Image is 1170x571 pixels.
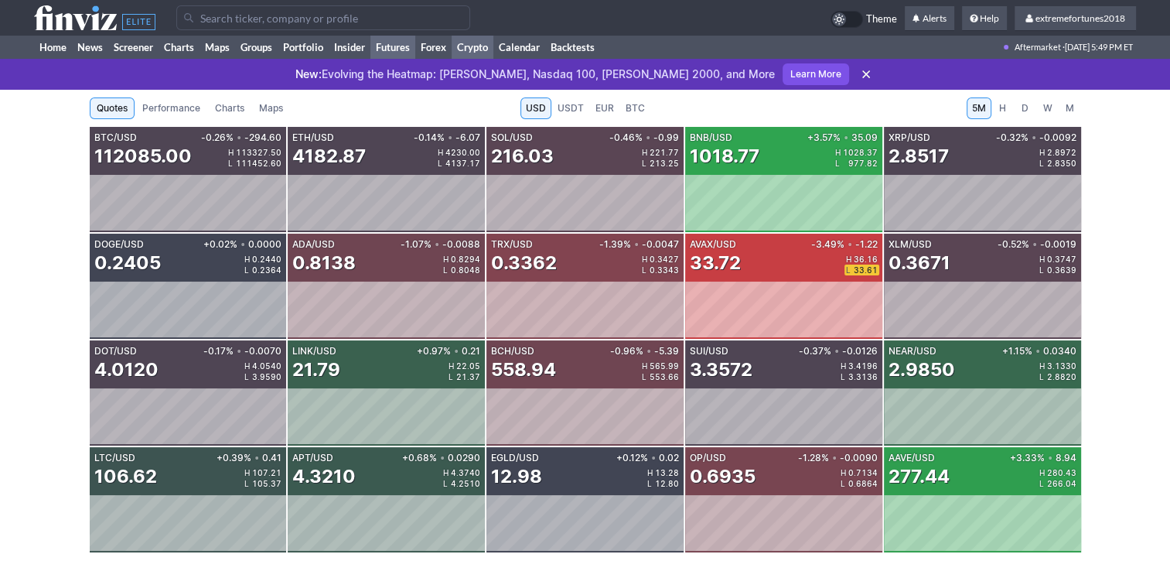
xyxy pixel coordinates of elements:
a: XLM/USD-0.52%•-0.00190.3671H0.3747L0.3639 [884,234,1081,339]
div: -1.07% -0.0088 [397,240,480,249]
a: BTC [620,97,650,119]
span: 0.2364 [252,266,281,274]
a: Maps [252,97,290,119]
span: 107.21 [252,469,281,477]
span: H [642,255,650,263]
span: L [642,373,650,381]
div: 0.3362 [491,251,557,275]
a: SUI/USD-0.37%•-0.01263.3572H3.4196L3.3136 [685,340,882,446]
a: Learn More [783,63,849,85]
a: BCH/USD-0.96%•-5.39558.94H565.99L553.66 [486,340,684,446]
span: • [254,453,259,463]
span: 2.8972 [1047,149,1076,156]
div: EGLD/USD [491,453,613,463]
span: W [1042,101,1053,116]
span: H [841,469,848,477]
a: OP/USD-1.28%•-0.00900.6935H0.7134L0.6864 [685,447,882,552]
div: 1018.77 [690,144,759,169]
span: H [998,101,1008,116]
div: +0.39% 0.41 [213,453,281,463]
div: 3.3572 [690,357,752,382]
a: Screener [108,36,159,59]
span: New: [295,67,322,80]
div: SOL/USD [491,133,606,142]
span: • [646,133,650,142]
span: L [228,159,236,167]
span: 4137.17 [445,159,480,167]
span: 2.8820 [1047,373,1076,381]
span: H [642,362,650,370]
span: Aftermarket · [1015,36,1065,59]
div: XRP/USD [889,133,993,142]
div: APT/USD [292,453,399,463]
span: • [1048,453,1052,463]
span: L [1039,480,1047,487]
a: Forex [415,36,452,59]
span: H [1039,362,1047,370]
span: 3.3136 [848,373,878,381]
div: BTC/USD [94,133,199,142]
div: -0.32% -0.0092 [993,133,1076,142]
div: +0.68% 0.0290 [399,453,480,463]
span: L [1039,266,1047,274]
a: H [992,97,1014,119]
span: • [832,453,837,463]
a: Groups [235,36,278,59]
a: Calendar [493,36,545,59]
span: H [846,255,854,263]
div: -0.14% -6.07 [411,133,480,142]
span: L [449,373,456,381]
div: 106.62 [94,464,157,489]
span: • [634,240,639,249]
span: H [647,469,655,477]
a: AVAX/USD-3.49%•-1.2233.72H36.16L33.61 [685,234,882,339]
span: H [841,362,848,370]
div: 0.2405 [94,251,161,275]
span: 0.3639 [1047,266,1076,274]
a: USD [520,97,551,119]
div: DOGE/USD [94,240,201,249]
div: -0.17% -0.0070 [200,347,281,356]
span: H [244,469,252,477]
span: H [438,149,445,156]
span: H [443,255,451,263]
div: -0.37% -0.0126 [796,347,878,356]
div: 112085.00 [94,144,192,169]
div: -3.49% -1.22 [808,240,878,249]
div: +0.97% 0.21 [414,347,480,356]
a: APT/USD+0.68%•0.02904.3210H4.3740L4.2510 [288,447,485,552]
span: 2.8350 [1047,159,1076,167]
a: EUR [590,97,619,119]
span: • [1035,347,1040,356]
span: L [841,480,848,487]
a: TRX/USD-1.39%•-0.00470.3362H0.3427L0.3343 [486,234,684,339]
a: Portfolio [278,36,329,59]
a: Backtests [545,36,600,59]
a: Help [962,6,1007,31]
a: BTC/USD-0.26%•-294.60112085.00H113327.50L111452.60 [90,127,287,232]
div: -0.26% -294.60 [198,133,281,142]
span: 111452.60 [236,159,281,167]
span: L [1039,159,1047,167]
div: ADA/USD [292,240,397,249]
span: • [834,347,839,356]
span: 221.77 [650,149,679,156]
span: 105.37 [252,480,281,487]
span: • [1032,240,1037,249]
span: • [435,240,439,249]
span: L [1039,373,1047,381]
span: 4.3740 [451,469,480,477]
span: H [1039,469,1047,477]
a: BNB/USD+3.57%•35.091018.77H1028.37L977.82 [685,127,882,232]
span: [DATE] 5:49 PM ET [1065,36,1133,59]
a: Charts [159,36,200,59]
a: XRP/USD-0.32%•-0.00922.8517H2.8972L2.8350 [884,127,1081,232]
span: 3.4196 [848,362,878,370]
span: 12.80 [655,480,679,487]
span: 0.8048 [451,266,480,274]
span: • [237,347,241,356]
span: • [240,240,245,249]
div: 277.44 [889,464,950,489]
span: M [1065,101,1076,116]
a: News [72,36,108,59]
